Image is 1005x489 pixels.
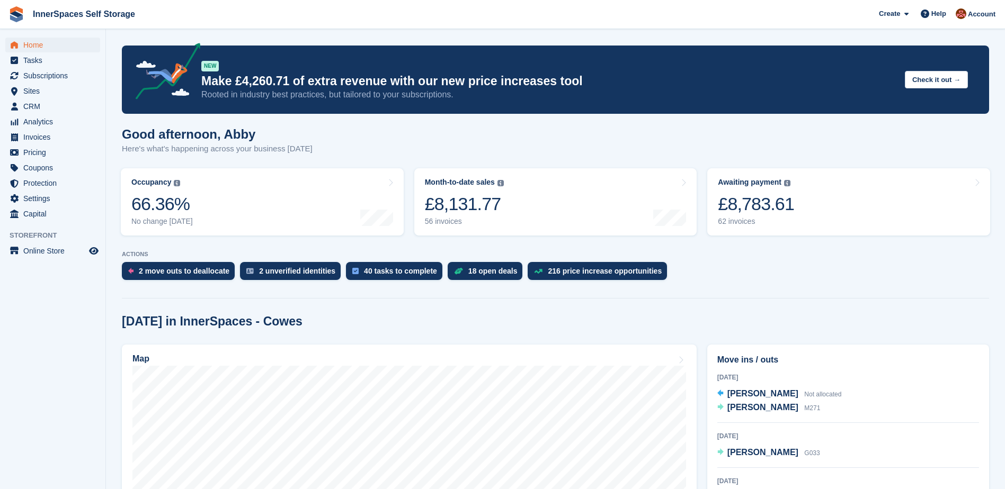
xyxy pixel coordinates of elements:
[121,168,404,236] a: Occupancy 66.36% No change [DATE]
[122,127,313,141] h1: Good afternoon, Abby
[131,217,193,226] div: No change [DATE]
[139,267,229,275] div: 2 move outs to deallocate
[5,99,100,114] a: menu
[23,206,87,221] span: Capital
[87,245,100,257] a: Preview store
[717,373,979,382] div: [DATE]
[804,449,820,457] span: G033
[468,267,518,275] div: 18 open deals
[5,160,100,175] a: menu
[497,180,504,186] img: icon-info-grey-7440780725fd019a000dd9b08b2336e03edf1995a4989e88bcd33f0948082b44.svg
[956,8,966,19] img: Abby Tilley
[259,267,335,275] div: 2 unverified identities
[132,354,149,364] h2: Map
[718,178,781,187] div: Awaiting payment
[352,268,359,274] img: task-75834270c22a3079a89374b754ae025e5fb1db73e45f91037f5363f120a921f8.svg
[23,176,87,191] span: Protection
[548,267,662,275] div: 216 price increase opportunities
[23,243,87,258] span: Online Store
[5,176,100,191] a: menu
[425,217,504,226] div: 56 invoices
[528,262,672,285] a: 216 price increase opportunities
[201,89,896,101] p: Rooted in industry best practices, but tailored to your subscriptions.
[718,217,794,226] div: 62 invoices
[23,84,87,98] span: Sites
[128,268,134,274] img: move_outs_to_deallocate_icon-f764333ba52eb49d3ac5e1228854f67142a1ed5810a6f6cc68b1a99e826820c5.svg
[29,5,139,23] a: InnerSpaces Self Storage
[364,267,437,275] div: 40 tasks to complete
[905,71,968,88] button: Check it out →
[414,168,697,236] a: Month-to-date sales £8,131.77 56 invoices
[122,251,989,258] p: ACTIONS
[131,193,193,215] div: 66.36%
[931,8,946,19] span: Help
[727,389,798,398] span: [PERSON_NAME]
[5,206,100,221] a: menu
[346,262,448,285] a: 40 tasks to complete
[425,193,504,215] div: £8,131.77
[23,68,87,83] span: Subscriptions
[5,145,100,160] a: menu
[717,431,979,441] div: [DATE]
[201,61,219,71] div: NEW
[804,391,841,398] span: Not allocated
[448,262,528,285] a: 18 open deals
[717,446,820,460] a: [PERSON_NAME] G033
[717,354,979,366] h2: Move ins / outs
[717,387,842,401] a: [PERSON_NAME] Not allocated
[5,114,100,129] a: menu
[23,191,87,206] span: Settings
[5,53,100,68] a: menu
[23,99,87,114] span: CRM
[174,180,180,186] img: icon-info-grey-7440780725fd019a000dd9b08b2336e03edf1995a4989e88bcd33f0948082b44.svg
[727,403,798,412] span: [PERSON_NAME]
[122,143,313,155] p: Here's what's happening across your business [DATE]
[246,268,254,274] img: verify_identity-adf6edd0f0f0b5bbfe63781bf79b02c33cf7c696d77639b501bdc392416b5a36.svg
[534,269,542,274] img: price_increase_opportunities-93ffe204e8149a01c8c9dc8f82e8f89637d9d84a8eef4429ea346261dce0b2c0.svg
[707,168,990,236] a: Awaiting payment £8,783.61 62 invoices
[879,8,900,19] span: Create
[122,262,240,285] a: 2 move outs to deallocate
[718,193,794,215] div: £8,783.61
[23,38,87,52] span: Home
[23,130,87,144] span: Invoices
[23,160,87,175] span: Coupons
[5,191,100,206] a: menu
[10,230,105,241] span: Storefront
[5,38,100,52] a: menu
[717,401,821,415] a: [PERSON_NAME] M271
[240,262,346,285] a: 2 unverified identities
[804,404,820,412] span: M271
[5,243,100,258] a: menu
[8,6,24,22] img: stora-icon-8386f47178a22dfd0bd8f6a31ec36ba5ce8667c1dd55bd0f319d3a0aa187defe.svg
[784,180,790,186] img: icon-info-grey-7440780725fd019a000dd9b08b2336e03edf1995a4989e88bcd33f0948082b44.svg
[23,53,87,68] span: Tasks
[968,9,995,20] span: Account
[5,84,100,98] a: menu
[23,145,87,160] span: Pricing
[5,130,100,144] a: menu
[122,314,303,329] h2: [DATE] in InnerSpaces - Cowes
[127,43,201,103] img: price-adjustments-announcement-icon-8257ccfd72463d97f412b2fc003d46551f7dbcb40ab6d574587a9cd5c0d94...
[425,178,495,187] div: Month-to-date sales
[23,114,87,129] span: Analytics
[454,267,463,275] img: deal-1b604bf984904fb50ccaf53a9ad4b4a5d6e5aea283cecdc64d6e3604feb123c2.svg
[131,178,171,187] div: Occupancy
[201,74,896,89] p: Make £4,260.71 of extra revenue with our new price increases tool
[5,68,100,83] a: menu
[717,476,979,486] div: [DATE]
[727,448,798,457] span: [PERSON_NAME]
